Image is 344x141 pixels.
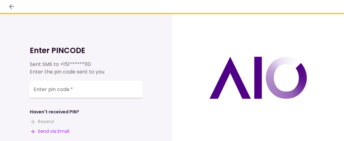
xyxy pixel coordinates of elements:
[209,57,307,99] img: AIO logo
[30,128,69,135] button: Send via Email
[30,109,79,115] div: Haven't received PIN?
[30,46,143,56] h1: Enter PINCODE
[6,1,17,12] button: back
[30,118,54,125] button: Resend
[30,61,143,76] div: Sent SMS to Enter the pin code sent to you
